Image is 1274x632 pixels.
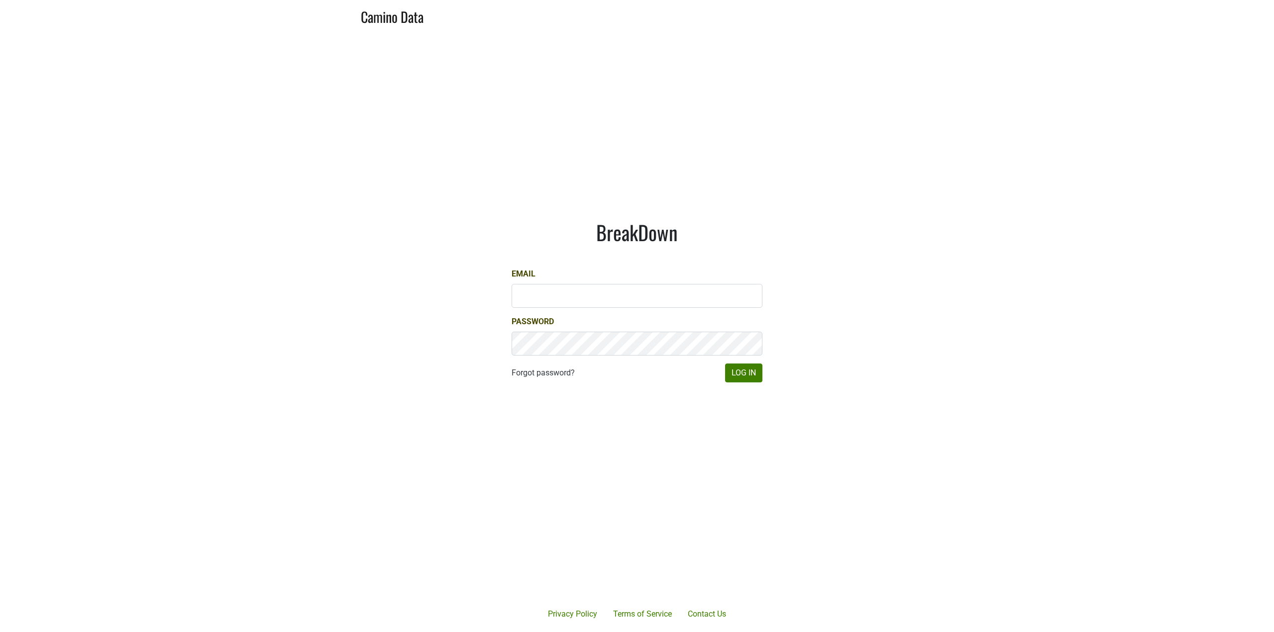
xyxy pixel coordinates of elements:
[605,604,680,624] a: Terms of Service
[512,220,762,244] h1: BreakDown
[680,604,734,624] a: Contact Us
[512,367,575,379] a: Forgot password?
[512,316,554,328] label: Password
[540,604,605,624] a: Privacy Policy
[725,363,762,382] button: Log In
[512,268,535,280] label: Email
[361,4,424,27] a: Camino Data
